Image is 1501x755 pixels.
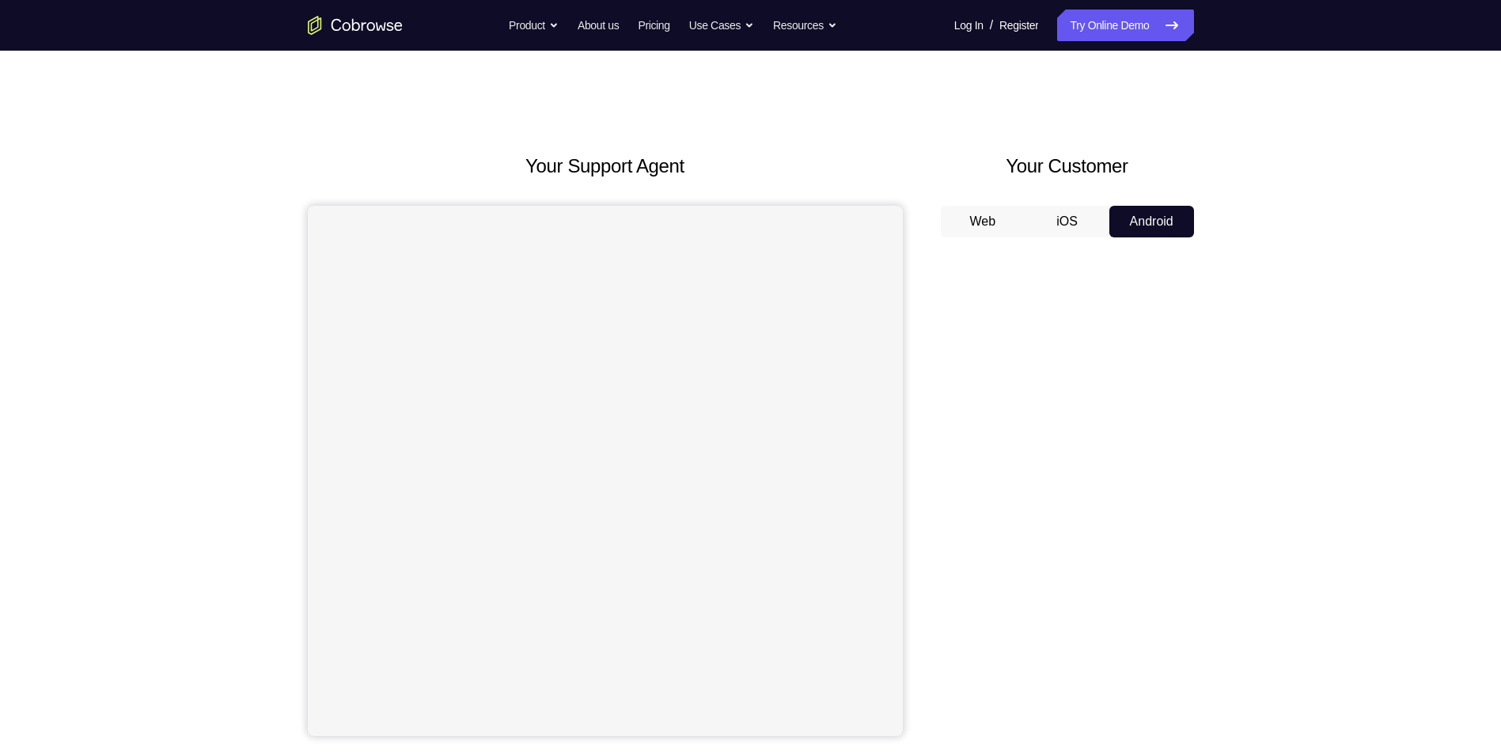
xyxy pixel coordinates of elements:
[990,16,993,35] span: /
[941,152,1194,180] h2: Your Customer
[689,9,754,41] button: Use Cases
[773,9,837,41] button: Resources
[954,9,984,41] a: Log In
[638,9,669,41] a: Pricing
[1109,206,1194,237] button: Android
[509,9,559,41] button: Product
[308,16,403,35] a: Go to the home page
[308,206,903,736] iframe: Agent
[941,206,1025,237] button: Web
[308,152,903,180] h2: Your Support Agent
[1057,9,1193,41] a: Try Online Demo
[578,9,619,41] a: About us
[999,9,1038,41] a: Register
[1025,206,1109,237] button: iOS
